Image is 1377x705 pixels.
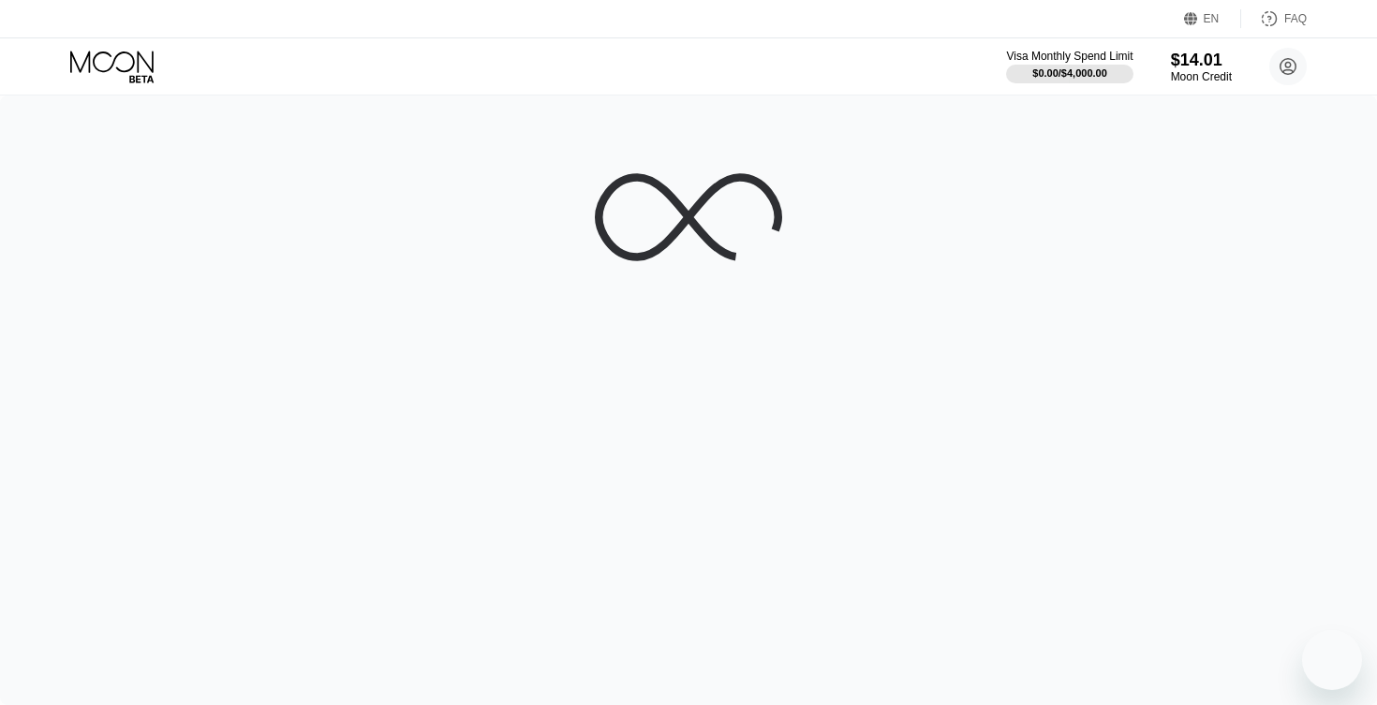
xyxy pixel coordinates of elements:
[1032,67,1107,79] div: $0.00 / $4,000.00
[1171,51,1232,70] div: $14.01
[1171,51,1232,83] div: $14.01Moon Credit
[1302,630,1362,690] iframe: Button to launch messaging window
[1006,50,1133,83] div: Visa Monthly Spend Limit$0.00/$4,000.00
[1241,9,1307,28] div: FAQ
[1284,12,1307,25] div: FAQ
[1006,50,1133,63] div: Visa Monthly Spend Limit
[1184,9,1241,28] div: EN
[1171,70,1232,83] div: Moon Credit
[1204,12,1220,25] div: EN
